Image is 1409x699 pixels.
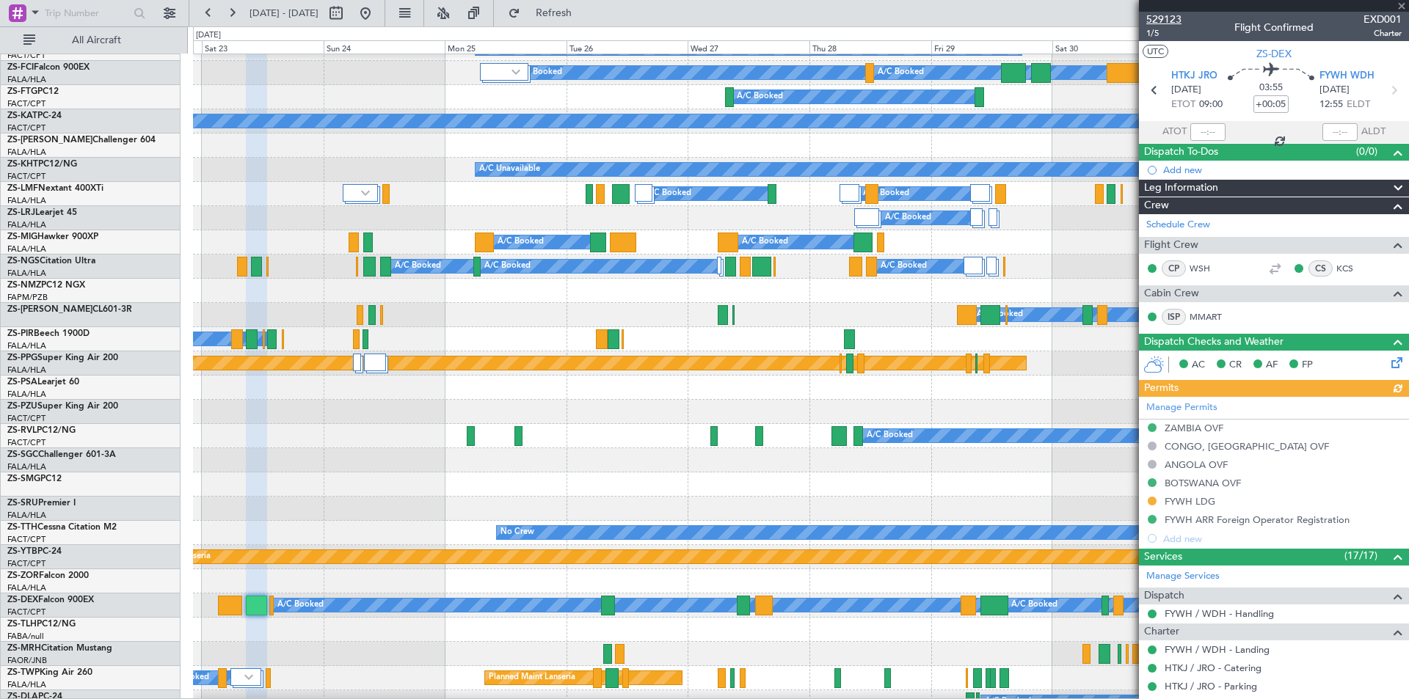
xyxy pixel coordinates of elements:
a: FYWH / WDH - Landing [1165,643,1270,656]
div: A/C Booked [867,425,913,447]
a: KCS [1336,262,1369,275]
a: FALA/HLA [7,582,46,593]
span: AC [1192,358,1205,373]
div: A/C Booked [863,183,909,205]
a: ZS-RVLPC12/NG [7,426,76,435]
span: ZS-FTG [7,87,37,96]
div: Planned Maint Lanseria [489,667,575,689]
a: ZS-LMFNextant 400XTi [7,184,103,193]
a: ZS-TTHCessna Citation M2 [7,523,117,532]
a: ZS-FTGPC12 [7,87,59,96]
span: HTKJ JRO [1171,69,1217,84]
span: 09:00 [1199,98,1223,112]
span: ZS-ZOR [7,571,39,580]
a: FAPM/PZB [7,292,48,303]
a: FACT/CPT [7,607,45,618]
span: FYWH WDH [1319,69,1375,84]
span: Flight Crew [1144,237,1198,254]
a: FALA/HLA [7,244,46,255]
span: ZS-YTB [7,547,37,556]
a: FALA/HLA [7,365,46,376]
div: A/C Booked [878,62,924,84]
a: ZS-TLHPC12/NG [7,620,76,629]
div: Fri 29 [931,40,1053,54]
span: ZS-KHT [7,160,38,169]
a: ZS-SRUPremier I [7,499,76,508]
span: All Aircraft [38,35,155,45]
button: All Aircraft [16,29,159,52]
span: ZS-KAT [7,111,37,120]
img: arrow-gray.svg [361,190,370,196]
a: FALA/HLA [7,268,46,279]
div: A/C Booked [395,255,441,277]
div: Sat 30 [1052,40,1174,54]
button: Refresh [501,1,589,25]
a: MMART [1190,310,1223,323]
div: ISP [1162,309,1186,325]
span: ZS-MIG [7,233,37,241]
a: FYWH / WDH - Handling [1165,607,1274,620]
a: FALA/HLA [7,461,46,472]
span: ZS-TLH [7,620,37,629]
span: CR [1229,358,1242,373]
span: ZS-PIR [7,329,34,338]
a: ZS-PZUSuper King Air 200 [7,402,118,411]
a: ZS-NMZPC12 NGX [7,281,85,290]
a: FACT/CPT [7,413,45,424]
a: Manage Services [1146,569,1220,584]
div: A/C Booked [498,231,544,253]
span: ZS-FCI [7,63,34,72]
a: FACT/CPT [7,534,45,545]
div: No Crew [500,521,534,544]
span: ZS-[PERSON_NAME] [7,136,92,144]
a: WSH [1190,262,1223,275]
a: ZS-DEXFalcon 900EX [7,596,94,604]
span: ZS-SGC [7,450,38,459]
span: ZS-SRU [7,499,38,508]
span: ZS-MRH [7,644,41,653]
span: ZS-RVL [7,426,37,435]
div: Add new [1163,164,1402,176]
a: FALA/HLA [7,195,46,206]
a: ZS-TWPKing Air 260 [7,668,92,677]
span: Services [1144,549,1182,566]
div: CP [1162,260,1186,277]
div: A/C Booked [885,207,931,229]
a: ZS-YTBPC-24 [7,547,62,556]
span: ZS-PSA [7,378,37,387]
span: (0/0) [1356,144,1377,159]
span: Crew [1144,197,1169,214]
span: [DATE] - [DATE] [250,7,318,20]
div: A/C Booked [737,86,783,108]
a: ZS-PPGSuper King Air 200 [7,354,118,362]
span: Cabin Crew [1144,285,1199,302]
span: FP [1302,358,1313,373]
span: ETOT [1171,98,1195,112]
a: FALA/HLA [7,340,46,351]
span: ZS-TTH [7,523,37,532]
div: A/C Booked [1011,594,1057,616]
div: Mon 25 [445,40,567,54]
a: ZS-SMGPC12 [7,475,62,483]
div: Tue 26 [567,40,688,54]
a: Schedule Crew [1146,218,1210,233]
div: A/C Booked [516,62,562,84]
div: Flight Confirmed [1234,20,1314,35]
span: Dispatch Checks and Weather [1144,334,1284,351]
a: FACT/CPT [7,122,45,133]
a: FALA/HLA [7,389,46,400]
a: ZS-[PERSON_NAME]CL601-3R [7,305,132,314]
span: 529123 [1146,12,1182,27]
a: ZS-SGCChallenger 601-3A [7,450,116,459]
span: Refresh [523,8,585,18]
span: ZS-LMF [7,184,38,193]
a: FACT/CPT [7,171,45,182]
span: ZS-PZU [7,402,37,411]
span: EXD001 [1364,12,1402,27]
a: FACT/CPT [7,98,45,109]
a: ZS-MRHCitation Mustang [7,644,112,653]
div: Wed 27 [688,40,809,54]
span: ATOT [1162,125,1187,139]
a: HTKJ / JRO - Parking [1165,680,1257,692]
span: Leg Information [1144,180,1218,197]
